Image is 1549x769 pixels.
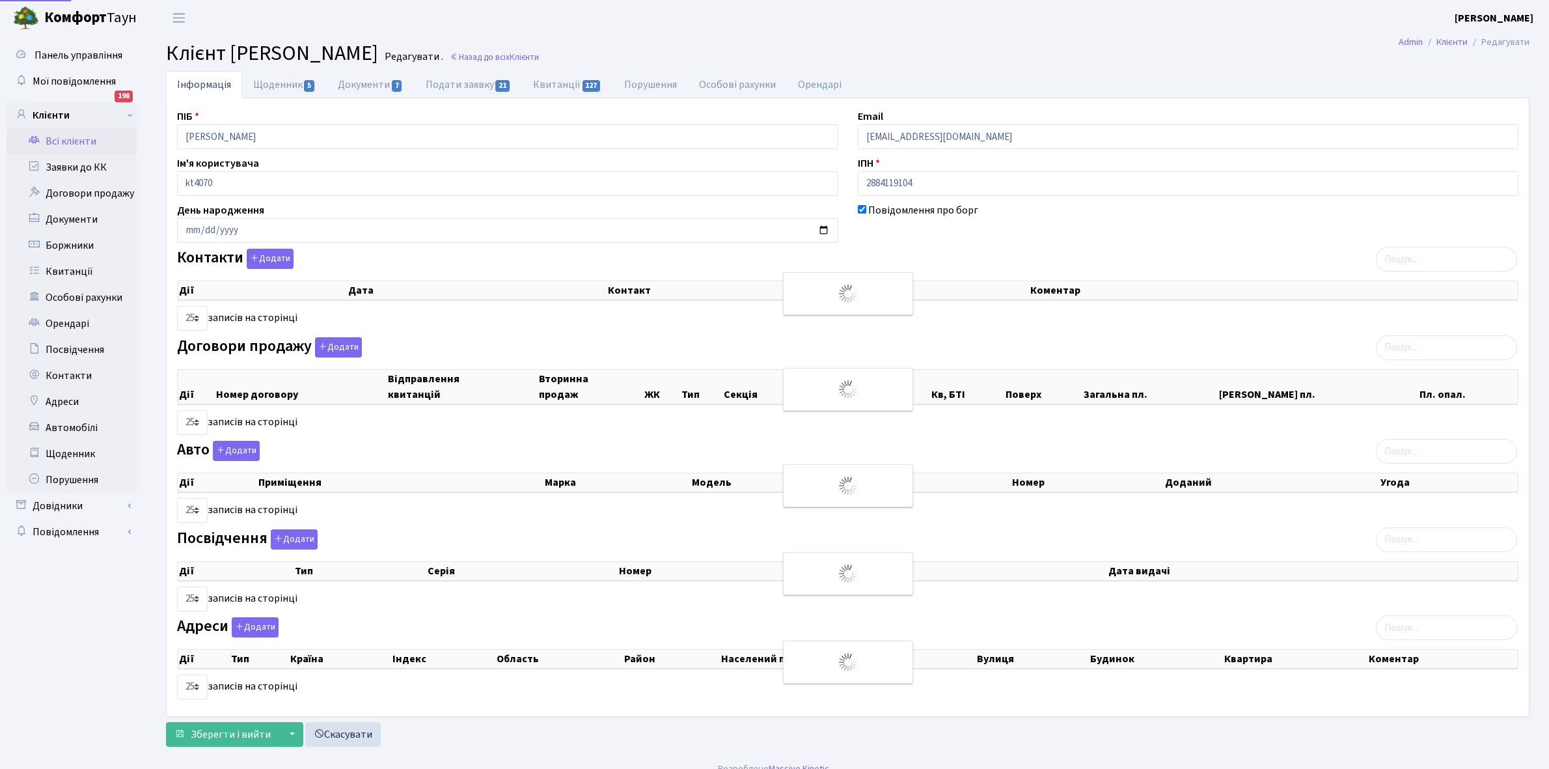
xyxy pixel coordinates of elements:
span: Зберегти і вийти [191,727,271,742]
a: Довідники [7,493,137,519]
label: Ім'я користувача [177,156,259,171]
label: ПІБ [177,109,199,124]
th: Дата [347,281,607,300]
th: Номер договору [215,370,387,404]
th: Дії [178,281,347,300]
label: ІПН [858,156,880,171]
a: Назад до всіхКлієнти [450,51,539,63]
a: Орендарі [7,311,137,337]
span: 7 [392,80,402,92]
span: 21 [495,80,510,92]
th: Населений пункт [720,650,976,668]
a: Заявки до КК [7,154,137,180]
th: Номер [1011,473,1164,492]
th: Модель [691,473,875,492]
label: День народження [177,203,264,218]
a: Admin [1399,35,1423,49]
th: Квартира [1223,650,1367,668]
button: Договори продажу [315,337,362,357]
label: Email [858,109,883,124]
th: Секція [722,370,797,404]
th: Видано [842,562,1107,580]
th: Відправлення квитанцій [387,370,538,404]
th: Будинок [1089,650,1222,668]
a: Повідомлення [7,519,137,545]
a: Додати [228,615,279,638]
button: Зберегти і вийти [166,722,279,747]
a: Додати [312,335,362,357]
input: Пошук... [1376,615,1517,640]
th: Колір [875,473,1011,492]
th: Загальна пл. [1082,370,1217,404]
label: Повідомлення про борг [868,203,978,218]
input: Пошук... [1376,247,1517,272]
th: Дата видачі [1107,562,1518,580]
th: Район [623,650,719,668]
b: Комфорт [44,7,107,28]
input: Пошук... [1376,527,1517,552]
th: Кв, БТІ [930,370,1004,404]
img: Обробка... [838,475,858,496]
a: Документи [327,71,414,98]
span: Таун [44,7,137,29]
th: Серія [426,562,617,580]
label: Авто [177,441,260,461]
th: ЖК [643,370,680,404]
a: Боржники [7,232,137,259]
a: Подати заявку [415,71,522,98]
th: Дії [178,473,257,492]
span: Клієнти [510,51,539,63]
th: Вторинна продаж [538,370,644,404]
th: Коментар [1029,281,1518,300]
span: 127 [583,80,601,92]
th: Контакт [607,281,1029,300]
a: Щоденник [242,71,327,98]
input: Пошук... [1376,335,1517,360]
a: Посвідчення [7,337,137,363]
th: Вулиця [976,650,1089,668]
button: Авто [213,441,260,461]
a: Додати [267,527,318,550]
span: Мої повідомлення [33,74,116,89]
select: записів на сторінці [177,410,208,435]
a: Квитанції [7,259,137,285]
select: записів на сторінці [177,306,208,331]
th: Область [495,650,624,668]
div: 198 [115,91,133,102]
a: Документи [7,206,137,232]
select: записів на сторінці [177,587,208,611]
a: Щоденник [7,441,137,467]
img: Обробка... [838,283,858,304]
th: Коментар [1367,650,1518,668]
button: Адреси [232,617,279,637]
label: записів на сторінці [177,306,297,331]
span: Панель управління [34,48,122,63]
th: Пл. опал. [1418,370,1518,404]
th: Тип [680,370,722,404]
th: Поверх [1004,370,1082,404]
b: [PERSON_NAME] [1455,11,1533,25]
label: записів на сторінці [177,498,297,523]
a: Мої повідомлення198 [7,68,137,94]
th: Приміщення [257,473,543,492]
a: Скасувати [305,722,381,747]
th: Індекс [391,650,495,668]
img: Обробка... [838,379,858,400]
input: Пошук... [1376,439,1517,464]
th: Тип [230,650,289,668]
a: Клієнти [1436,35,1468,49]
button: Контакти [247,249,294,269]
a: Клієнти [7,102,137,128]
label: записів на сторінці [177,675,297,699]
a: Договори продажу [7,180,137,206]
a: Автомобілі [7,415,137,441]
select: записів на сторінці [177,498,208,523]
button: Посвідчення [271,529,318,550]
img: Обробка... [838,563,858,584]
a: [PERSON_NAME] [1455,10,1533,26]
img: logo.png [13,5,39,31]
select: записів на сторінці [177,675,208,699]
th: Країна [289,650,391,668]
small: Редагувати . [382,51,443,63]
a: Панель управління [7,42,137,68]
